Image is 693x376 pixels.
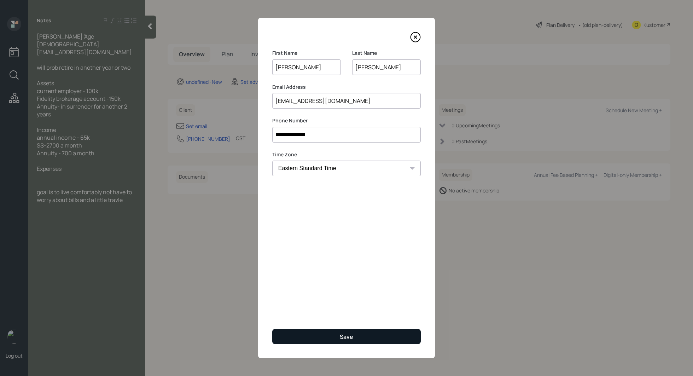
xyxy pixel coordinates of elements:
label: Time Zone [272,151,421,158]
label: Phone Number [272,117,421,124]
label: Last Name [352,50,421,57]
div: Save [340,333,353,341]
label: First Name [272,50,341,57]
label: Email Address [272,83,421,91]
button: Save [272,329,421,344]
